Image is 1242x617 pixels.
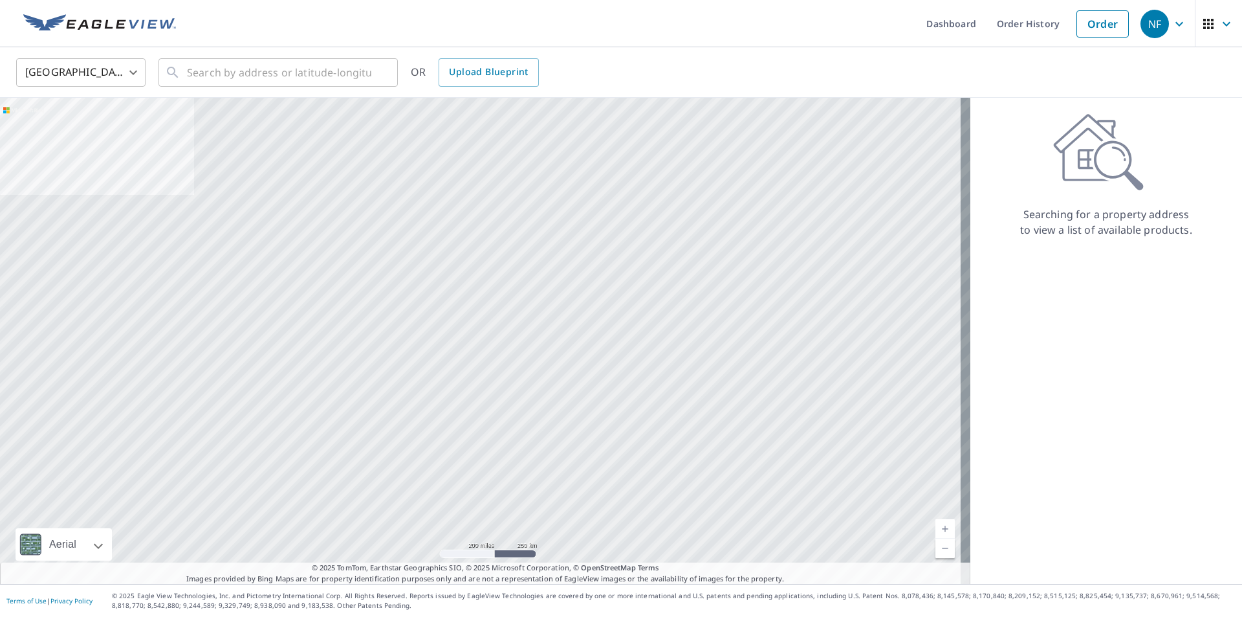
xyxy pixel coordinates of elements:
a: Terms [638,563,659,572]
span: © 2025 TomTom, Earthstar Geographics SIO, © 2025 Microsoft Corporation, © [312,563,659,574]
p: © 2025 Eagle View Technologies, Inc. and Pictometry International Corp. All Rights Reserved. Repo... [112,591,1236,611]
p: | [6,597,93,605]
span: Upload Blueprint [449,64,528,80]
a: Current Level 5, Zoom Out [935,539,955,558]
a: Order [1076,10,1129,38]
div: NF [1140,10,1169,38]
div: OR [411,58,539,87]
a: Upload Blueprint [439,58,538,87]
div: [GEOGRAPHIC_DATA] [16,54,146,91]
a: Terms of Use [6,596,47,605]
div: Aerial [45,528,80,561]
input: Search by address or latitude-longitude [187,54,371,91]
p: Searching for a property address to view a list of available products. [1019,207,1193,238]
img: EV Logo [23,14,176,34]
a: Privacy Policy [50,596,93,605]
a: Current Level 5, Zoom In [935,519,955,539]
div: Aerial [16,528,112,561]
a: OpenStreetMap [581,563,635,572]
